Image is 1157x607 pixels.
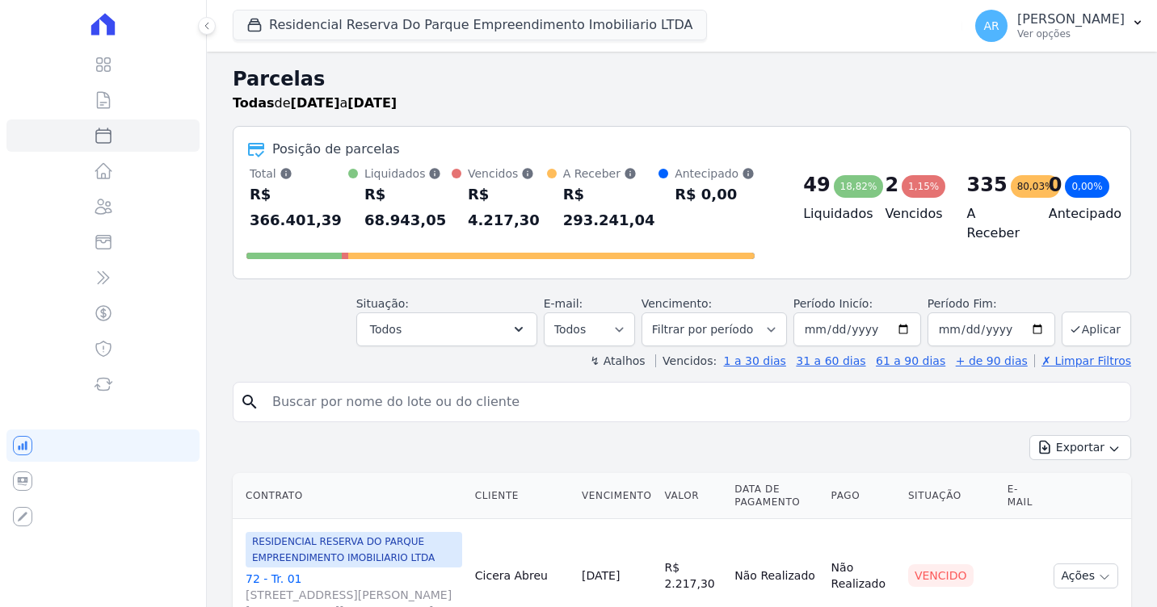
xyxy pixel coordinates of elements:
h4: Antecipado [1049,204,1104,224]
a: 31 a 60 dias [796,354,865,367]
i: search [240,392,259,412]
button: AR [PERSON_NAME] Ver opções [962,3,1157,48]
th: E-mail [1001,473,1048,519]
div: 2 [885,172,898,198]
p: de a [233,94,397,113]
div: R$ 4.217,30 [468,182,547,233]
label: ↯ Atalhos [590,354,645,367]
label: Período Fim: [928,295,1055,312]
a: 1 a 30 dias [724,354,786,367]
div: Vencido [908,564,974,587]
h4: Vencidos [885,204,940,224]
div: Liquidados [364,165,452,182]
button: Exportar [1029,435,1131,460]
button: Todos [356,312,537,346]
button: Aplicar [1062,312,1131,346]
div: R$ 293.241,04 [563,182,659,233]
label: Situação: [356,297,409,310]
div: 49 [803,172,830,198]
label: Período Inicío: [793,297,873,310]
div: A Receber [563,165,659,182]
div: 80,03% [1011,175,1061,198]
a: ✗ Limpar Filtros [1034,354,1131,367]
th: Contrato [233,473,469,519]
h4: A Receber [967,204,1023,243]
button: Ações [1054,563,1118,588]
label: Vencidos: [655,354,717,367]
div: Antecipado [675,165,755,182]
strong: [DATE] [291,95,340,111]
div: 18,82% [834,175,884,198]
th: Valor [658,473,728,519]
h4: Liquidados [803,204,859,224]
div: 0 [1049,172,1062,198]
p: [PERSON_NAME] [1017,11,1125,27]
strong: Todas [233,95,275,111]
div: 1,15% [902,175,945,198]
span: RESIDENCIAL RESERVA DO PARQUE EMPREENDIMENTO IMOBILIARIO LTDA [246,532,462,567]
button: Residencial Reserva Do Parque Empreendimento Imobiliario LTDA [233,10,707,40]
p: Ver opções [1017,27,1125,40]
div: 335 [967,172,1008,198]
label: E-mail: [544,297,583,310]
div: R$ 68.943,05 [364,182,452,233]
span: AR [983,20,999,31]
a: 61 a 90 dias [876,354,945,367]
a: + de 90 dias [956,354,1028,367]
input: Buscar por nome do lote ou do cliente [263,386,1124,418]
div: Posição de parcelas [272,140,400,159]
div: R$ 366.401,39 [250,182,348,233]
label: Vencimento: [642,297,712,310]
div: R$ 0,00 [675,182,755,207]
th: Pago [825,473,902,519]
th: Situação [902,473,1001,519]
span: Todos [370,320,402,339]
h2: Parcelas [233,65,1131,94]
a: [DATE] [582,569,620,582]
strong: [DATE] [347,95,397,111]
div: Vencidos [468,165,547,182]
th: Data de Pagamento [728,473,824,519]
div: Total [250,165,348,182]
th: Vencimento [575,473,658,519]
div: 0,00% [1065,175,1109,198]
